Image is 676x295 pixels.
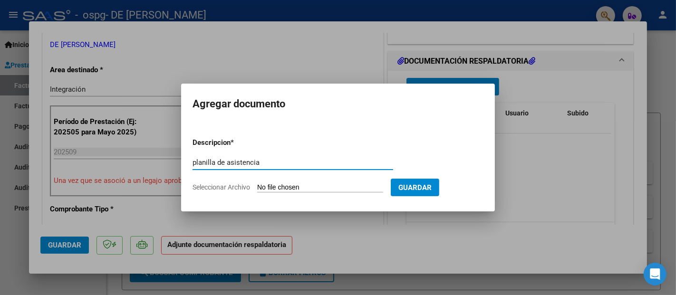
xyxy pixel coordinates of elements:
[398,183,432,192] span: Guardar
[193,137,280,148] p: Descripcion
[193,95,483,113] h2: Agregar documento
[391,179,439,196] button: Guardar
[193,183,250,191] span: Seleccionar Archivo
[644,263,666,285] div: Open Intercom Messenger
